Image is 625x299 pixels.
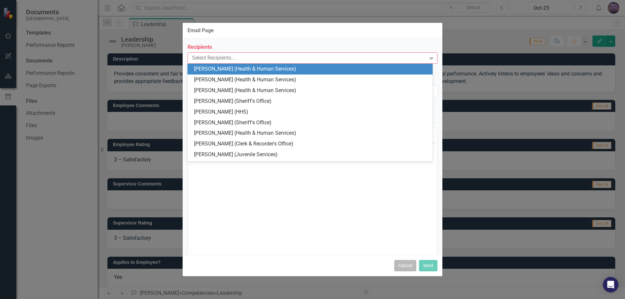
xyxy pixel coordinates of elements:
[194,119,429,127] div: [PERSON_NAME] (Sheriff's Office)
[194,108,429,116] div: [PERSON_NAME] (HHS)
[419,260,437,271] button: Send
[187,28,214,34] div: Email Page
[194,65,429,73] div: [PERSON_NAME] (Health & Human Services)
[194,98,429,105] div: [PERSON_NAME] (Sheriff's Office)
[194,140,429,148] div: [PERSON_NAME] (Clerk & Recorder's Office)
[603,277,618,292] div: Open Intercom Messenger
[187,44,437,51] label: Recipients
[194,129,429,137] div: [PERSON_NAME] (Health & Human Services)
[194,76,429,84] div: [PERSON_NAME] (Health & Human Services)
[194,87,429,94] div: [PERSON_NAME] (Health & Human Services)
[194,151,429,158] div: [PERSON_NAME] (Juvenile Services)
[188,143,437,256] iframe: Rich Text Area
[394,260,416,271] button: Cancel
